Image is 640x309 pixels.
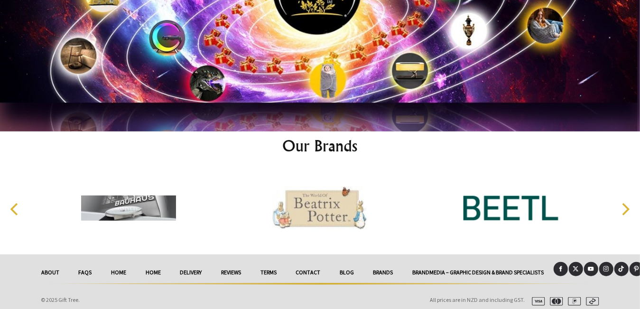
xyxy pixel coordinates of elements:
a: HOME [136,262,170,283]
span: © 2025 Gift Tree. [41,296,80,303]
img: paypal.svg [564,297,581,306]
a: Facebook [554,262,568,276]
a: About [32,262,69,283]
a: Terms [250,262,286,283]
img: visa.svg [528,297,545,306]
a: Brands [363,262,403,283]
a: Blog [330,262,364,283]
img: Beatrix Potter [272,173,367,244]
span: All prices are in NZD and including GST. [430,296,525,303]
a: Tiktok [614,262,629,276]
img: afterpay.svg [582,297,599,306]
a: Youtube [584,262,598,276]
a: FAQs [69,262,102,283]
button: Next [614,199,635,220]
a: reviews [212,262,251,283]
img: mastercard.svg [546,297,563,306]
a: Contact [286,262,330,283]
a: X (Twitter) [569,262,583,276]
a: Instagram [599,262,613,276]
button: Previous [5,199,26,220]
a: HOME [102,262,136,283]
img: Bauhaus Watches [81,173,176,244]
img: BEETL Skincare [464,173,558,244]
a: delivery [170,262,212,283]
a: Brandmedia – Graphic Design & Brand Specialists [403,262,554,283]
